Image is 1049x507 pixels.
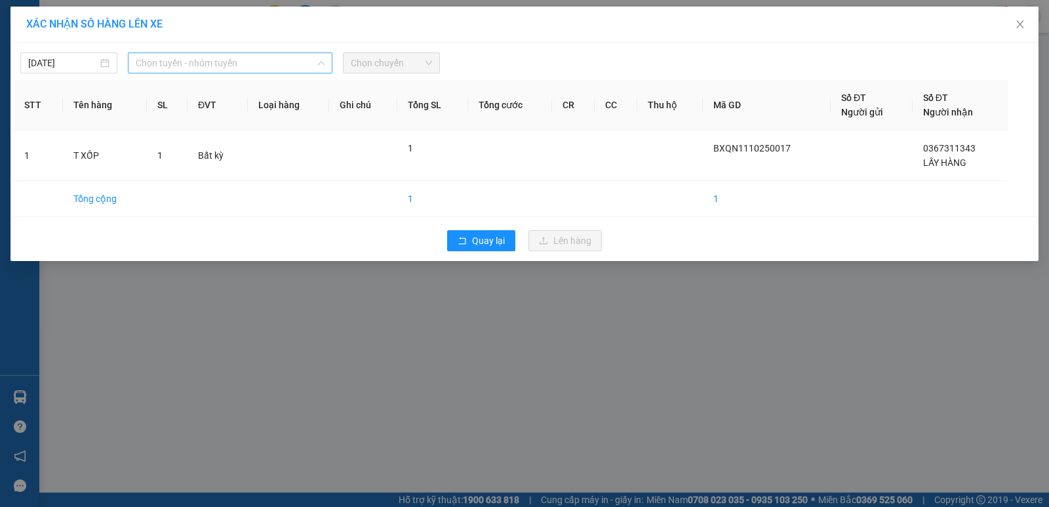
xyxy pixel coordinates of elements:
[317,59,325,67] span: down
[26,18,163,30] span: XÁC NHẬN SỐ HÀNG LÊN XE
[713,143,791,153] span: BXQN1110250017
[329,80,397,131] th: Ghi chú
[923,92,948,103] span: Số ĐT
[188,80,248,131] th: ĐVT
[408,143,413,153] span: 1
[1015,19,1025,30] span: close
[28,56,98,70] input: 11/10/2025
[1002,7,1039,43] button: Close
[703,181,831,217] td: 1
[472,233,505,248] span: Quay lại
[595,80,637,131] th: CC
[397,181,468,217] td: 1
[14,80,63,131] th: STT
[63,80,146,131] th: Tên hàng
[63,181,146,217] td: Tổng cộng
[147,80,188,131] th: SL
[157,150,163,161] span: 1
[351,53,432,73] span: Chọn chuyến
[703,80,831,131] th: Mã GD
[468,80,553,131] th: Tổng cước
[528,230,602,251] button: uploadLên hàng
[552,80,595,131] th: CR
[14,131,63,181] td: 1
[188,131,248,181] td: Bất kỳ
[923,157,966,168] span: LẤY HÀNG
[841,107,883,117] span: Người gửi
[63,131,146,181] td: T XỐP
[397,80,468,131] th: Tổng SL
[248,80,328,131] th: Loại hàng
[447,230,515,251] button: rollbackQuay lại
[458,236,467,247] span: rollback
[841,92,866,103] span: Số ĐT
[136,53,325,73] span: Chọn tuyến - nhóm tuyến
[923,143,976,153] span: 0367311343
[923,107,973,117] span: Người nhận
[637,80,703,131] th: Thu hộ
